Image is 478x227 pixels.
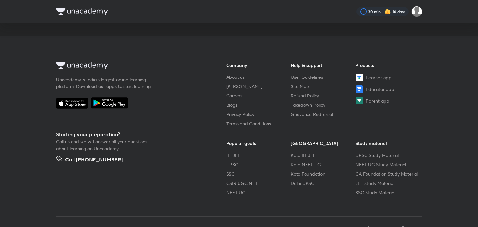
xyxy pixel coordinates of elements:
a: IIT JEE [226,152,291,159]
a: Company Logo [56,62,206,71]
a: SSC [226,170,291,177]
a: Site Map [291,83,356,90]
a: CSIR UGC NET [226,180,291,186]
a: Parent app [356,97,420,104]
span: Learner app [366,74,392,81]
a: Grievance Redressal [291,111,356,118]
a: Learner app [356,74,420,81]
a: User Guidelines [291,74,356,80]
p: Call us and we will answer all your questions about learning on Unacademy [56,138,153,152]
img: Learner app [356,74,363,81]
h6: Company [226,62,291,68]
a: Blogs [226,102,291,108]
span: Careers [226,92,242,99]
a: Call [PHONE_NUMBER] [56,156,123,165]
a: Careers [226,92,291,99]
img: Company Logo [56,62,108,69]
span: Educator app [366,86,394,93]
img: streak [385,8,391,15]
a: Delhi UPSC [291,180,356,186]
img: Parent app [356,97,363,104]
a: NEET UG Study Material [356,161,420,168]
a: Educator app [356,85,420,93]
a: Kota IIT JEE [291,152,356,159]
h6: [GEOGRAPHIC_DATA] [291,140,356,147]
a: Privacy Policy [226,111,291,118]
h6: Popular goals [226,140,291,147]
a: JEE Study Material [356,180,420,186]
a: [PERSON_NAME] [226,83,291,90]
h6: Study material [356,140,420,147]
a: Kota NEET UG [291,161,356,168]
h6: Products [356,62,420,68]
a: UPSC Study Material [356,152,420,159]
p: Unacademy is India’s largest online learning platform. Download our apps to start learning [56,76,153,90]
a: Kota Foundation [291,170,356,177]
a: About us [226,74,291,80]
a: Refund Policy [291,92,356,99]
span: Parent app [366,97,389,104]
a: NEET UG [226,189,291,196]
h5: Call [PHONE_NUMBER] [65,156,123,165]
img: Company Logo [56,8,108,15]
img: Abhishek gupta [411,6,422,17]
h6: Help & support [291,62,356,68]
h5: Starting your preparation? [56,131,206,138]
img: Educator app [356,85,363,93]
a: Takedown Policy [291,102,356,108]
a: Terms and Conditions [226,120,291,127]
a: CA Foundation Study Material [356,170,420,177]
a: UPSC [226,161,291,168]
a: SSC Study Material [356,189,420,196]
